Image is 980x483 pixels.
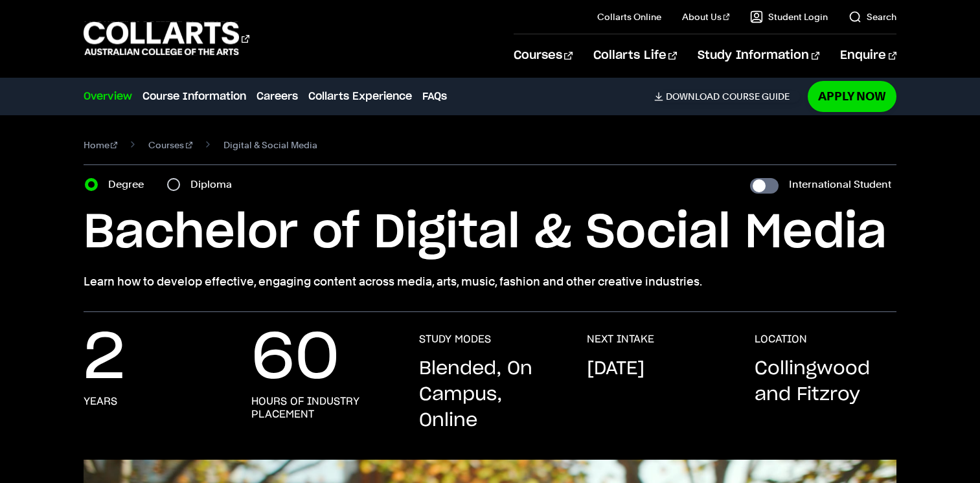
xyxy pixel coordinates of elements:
[666,91,720,102] span: Download
[682,10,730,23] a: About Us
[597,10,661,23] a: Collarts Online
[419,356,561,434] p: Blended, On Campus, Online
[148,136,192,154] a: Courses
[808,81,896,111] a: Apply Now
[256,89,298,104] a: Careers
[84,89,132,104] a: Overview
[251,395,393,421] h3: hours of industry placement
[84,204,897,262] h1: Bachelor of Digital & Social Media
[422,89,447,104] a: FAQs
[223,136,317,154] span: Digital & Social Media
[419,333,491,346] h3: STUDY MODES
[84,273,897,291] p: Learn how to develop effective, engaging content across media, arts, music, fashion and other cre...
[84,395,117,408] h3: years
[108,175,152,194] label: Degree
[587,333,654,346] h3: NEXT INTAKE
[840,34,896,77] a: Enquire
[84,333,125,385] p: 2
[789,175,891,194] label: International Student
[308,89,412,104] a: Collarts Experience
[190,175,240,194] label: Diploma
[84,20,249,57] div: Go to homepage
[587,356,644,382] p: [DATE]
[849,10,896,23] a: Search
[755,356,896,408] p: Collingwood and Fitzroy
[750,10,828,23] a: Student Login
[755,333,807,346] h3: LOCATION
[514,34,573,77] a: Courses
[84,136,118,154] a: Home
[654,91,800,102] a: DownloadCourse Guide
[698,34,819,77] a: Study Information
[142,89,246,104] a: Course Information
[593,34,677,77] a: Collarts Life
[251,333,339,385] p: 60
